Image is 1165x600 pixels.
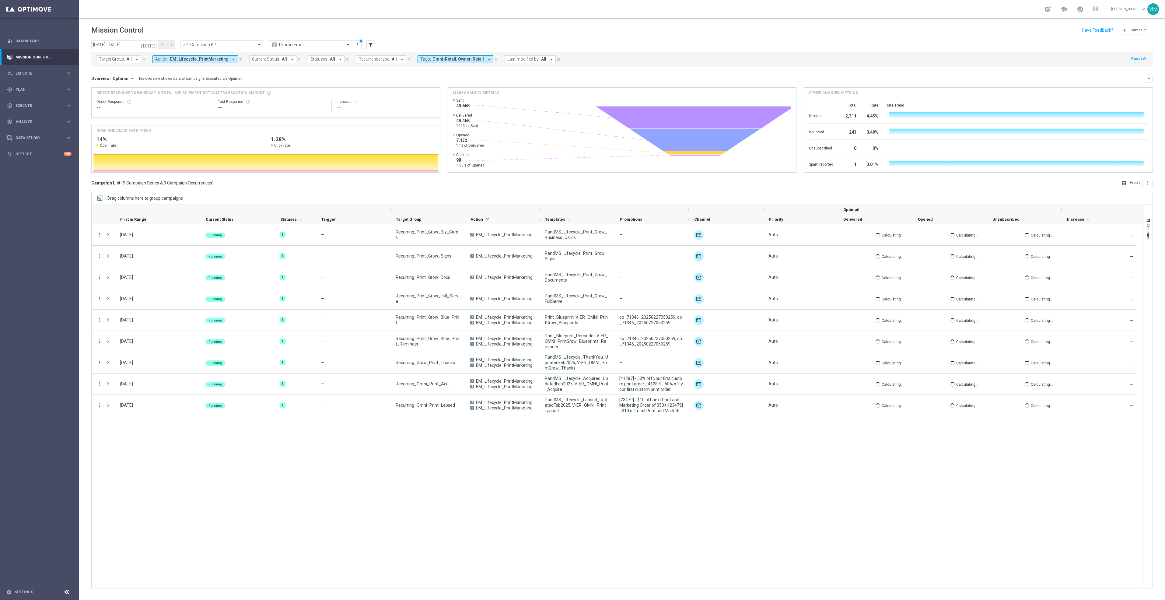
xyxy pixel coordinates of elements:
i: close [297,57,301,61]
i: close [556,57,561,61]
img: Optimail [694,315,704,325]
p: Calculating... [1031,232,1053,238]
i: arrow_forward [169,43,173,47]
button: lightbulb Optibot +10 [7,152,72,156]
button: more_vert [97,253,102,259]
p: Calculating... [882,275,904,280]
span: PandMS_Lifecycle_Print_Grow_Business_Cards [545,229,609,240]
span: Tags: [420,57,431,62]
div: Execute [7,103,66,108]
div: Rate [864,103,878,108]
i: more_vert [1145,181,1150,185]
div: Optimail [694,230,704,240]
a: Mission Control [16,49,72,65]
span: Optimail [843,207,859,212]
i: arrow_back [160,43,165,47]
i: lightbulb [7,151,12,157]
span: Action [471,217,483,222]
div: 0% [864,143,878,153]
div: Test Response [218,99,327,104]
span: Statuses: [310,57,328,62]
span: EM_Lifecycle_PrintMarketing [476,405,533,411]
i: arrow_drop_down [289,57,295,62]
button: Current Status: All arrow_drop_down [249,55,296,63]
span: All [330,57,335,62]
span: Current Status: [252,57,280,62]
button: filter_alt [366,40,375,49]
div: track_changes Analyze keyboard_arrow_right [7,119,72,124]
span: Recurring_Print_Grow_Biz_Cards [396,229,460,240]
span: EM_Lifecycle_PrintMarketing [476,275,533,280]
div: 1 [280,275,285,280]
span: Sent [456,98,470,103]
i: track_changes [7,119,12,125]
multiple-options-button: Export to CSV [1119,180,1153,185]
img: Optimail [694,358,704,368]
span: All [541,57,546,62]
span: A [470,379,474,383]
i: refresh [566,217,571,222]
button: close [406,56,412,63]
i: keyboard_arrow_down [1147,76,1151,81]
button: Data Studio keyboard_arrow_right [7,135,72,140]
i: refresh [1085,217,1090,222]
span: Opened [918,217,933,222]
div: Plan [7,87,66,92]
button: close [345,56,350,63]
span: Calculate column [1084,216,1090,223]
span: Auto [768,254,778,258]
i: play_circle_outline [7,103,12,108]
span: All [282,57,287,62]
i: add [1122,28,1127,33]
span: Plan [16,88,66,91]
button: gps_fixed Plan keyboard_arrow_right [7,87,72,92]
img: Optimail [694,401,704,410]
button: more_vert [354,41,360,48]
button: arrow_forward [167,40,175,49]
i: more_vert [355,42,360,47]
button: Tags: Omni-Retail, Owner-Retail arrow_drop_down [418,55,493,63]
i: arrow_drop_down [134,57,140,62]
div: Press SPACE to select this row. [92,374,200,395]
div: equalizer Dashboard [7,39,72,44]
div: Direct Response [96,99,208,104]
div: 07 Oct 2025, Tuesday [120,275,133,280]
i: arrow_drop_down [399,57,405,62]
span: EM_Lifecycle_PrintMarketing [476,232,533,237]
span: 14% of Delivered [456,143,484,148]
button: refresh [354,99,359,104]
span: Recurring_Print_Grow_Docs [396,275,450,280]
button: close [296,56,302,63]
span: Delivered [456,113,478,118]
span: Auto [768,232,778,237]
div: Press SPACE to select this row. [92,310,200,331]
span: Calculate column [565,216,571,223]
i: open_in_browser [1121,181,1126,185]
span: Statuses [280,217,297,222]
input: Select date range [91,40,158,49]
div: 1 [280,232,285,237]
span: B [470,321,474,325]
span: A [470,233,474,237]
span: B [470,406,474,410]
p: Calculating... [882,232,904,238]
span: — [1130,233,1133,238]
button: open_in_browser Export [1119,179,1143,187]
div: 07 Oct 2025, Tuesday [120,232,133,237]
a: Dashboard [16,33,72,49]
img: Optimail [694,294,704,304]
div: Press SPACE to select this row. [92,352,200,374]
div: 1 [280,253,285,259]
span: Unsubscribed [992,217,1020,222]
div: 4.45% [864,111,878,120]
button: Optimail arrow_drop_down [111,76,137,81]
div: Press SPACE to select this row. [92,395,200,416]
div: There are unsaved changes [359,39,363,43]
span: Calculate column [297,216,303,223]
i: more_vert [97,275,102,280]
i: close [407,57,411,61]
span: Priority [769,217,783,222]
span: — [619,232,623,237]
button: Statuses: All arrow_drop_down [308,55,345,63]
div: Analyze [7,119,66,125]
